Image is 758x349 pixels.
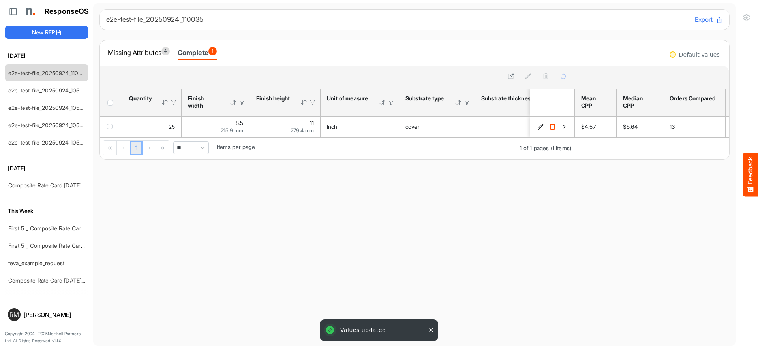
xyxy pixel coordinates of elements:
[100,138,574,159] div: Pager Container
[170,99,177,106] div: Filter Icon
[427,326,435,334] button: Close
[399,117,475,137] td: cover is template cell Column Header httpsnorthellcomontologiesmapping-rulesmaterialhassubstratem...
[5,330,88,344] p: Copyright 2004 - 2025 Northell Partners Ltd. All Rights Reserved. v 1.1.0
[256,95,290,102] div: Finish height
[8,104,89,111] a: e2e-test-file_20250924_105529
[161,47,170,55] span: 4
[551,145,571,151] span: (1 items)
[405,123,420,130] span: cover
[182,117,250,137] td: 8.5 is template cell Column Header httpsnorthellcomontologiesmapping-rulesmeasurementhasfinishsiz...
[560,123,568,131] button: View
[250,117,321,137] td: 11 is template cell Column Header httpsnorthellcomontologiesmapping-rulesmeasurementhasfinishsize...
[663,117,726,137] td: 13 is template cell Column Header orders-compared
[520,145,549,151] span: 1 of 1 pages
[670,95,717,102] div: Orders Compared
[106,16,689,23] h6: e2e-test-file_20250924_110035
[463,99,471,106] div: Filter Icon
[481,95,562,102] div: Substrate thickness or weight
[327,123,338,130] span: Inch
[129,95,151,102] div: Quantity
[8,70,88,76] a: e2e-test-file_20250924_110035
[537,123,544,131] button: Edit
[670,123,675,130] span: 13
[388,99,395,106] div: Filter Icon
[617,117,663,137] td: $5.64 is template cell Column Header median-cpp
[5,26,88,39] button: New RFP
[22,4,38,19] img: Northell
[5,51,88,60] h6: [DATE]
[581,123,596,130] span: $4.57
[173,141,209,154] span: Pagerdropdown
[217,143,255,150] span: Items per page
[8,260,64,266] a: teva_example_request
[548,123,556,131] button: Delete
[8,122,88,128] a: e2e-test-file_20250924_105318
[221,127,243,134] span: 215.9 mm
[321,321,437,340] div: Values updated
[623,95,654,109] div: Median CPP
[8,225,111,232] a: First 5 _ Composite Rate Card [DATE] (2)
[123,117,182,137] td: 25 is template cell Column Header httpsnorthellcomontologiesmapping-rulesorderhasquantity
[309,99,316,106] div: Filter Icon
[575,117,617,137] td: $4.57 is template cell Column Header mean-cpp
[743,153,758,196] button: Feedback
[24,312,85,318] div: [PERSON_NAME]
[8,87,88,94] a: e2e-test-file_20250924_105914
[143,141,156,155] div: Go to next page
[100,117,123,137] td: checkbox
[178,47,217,58] div: Complete
[405,95,445,102] div: Substrate type
[188,95,220,109] div: Finish width
[9,311,19,318] span: RM
[5,164,88,173] h6: [DATE]
[530,117,576,137] td: 1ccfe06b-d6e3-44e7-974c-78339c65126e is template cell Column Header
[130,141,143,155] a: Page 1 of 1 Pages
[5,207,88,215] h6: This Week
[117,141,130,155] div: Go to previous page
[100,89,123,116] th: Header checkbox
[327,95,369,102] div: Unit of measure
[581,95,608,109] div: Mean CPP
[291,127,314,134] span: 279.4 mm
[169,123,175,130] span: 25
[8,182,102,189] a: Composite Rate Card [DATE]_smaller
[45,8,89,16] h1: ResponseOS
[103,141,117,155] div: Go to first page
[8,139,89,146] a: e2e-test-file_20250924_105226
[156,141,169,155] div: Go to last page
[108,47,170,58] div: Missing Attributes
[310,119,314,126] span: 11
[679,52,720,57] div: Default values
[208,47,217,55] span: 1
[321,117,399,137] td: Inch is template cell Column Header httpsnorthellcomontologiesmapping-rulesmeasurementhasunitofme...
[695,15,723,25] button: Export
[8,277,102,284] a: Composite Rate Card [DATE]_smaller
[8,242,111,249] a: First 5 _ Composite Rate Card [DATE] (2)
[236,119,243,126] span: 8.5
[475,117,592,137] td: 80 is template cell Column Header httpsnorthellcomontologiesmapping-rulesmaterialhasmaterialthick...
[238,99,246,106] div: Filter Icon
[623,123,638,130] span: $5.64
